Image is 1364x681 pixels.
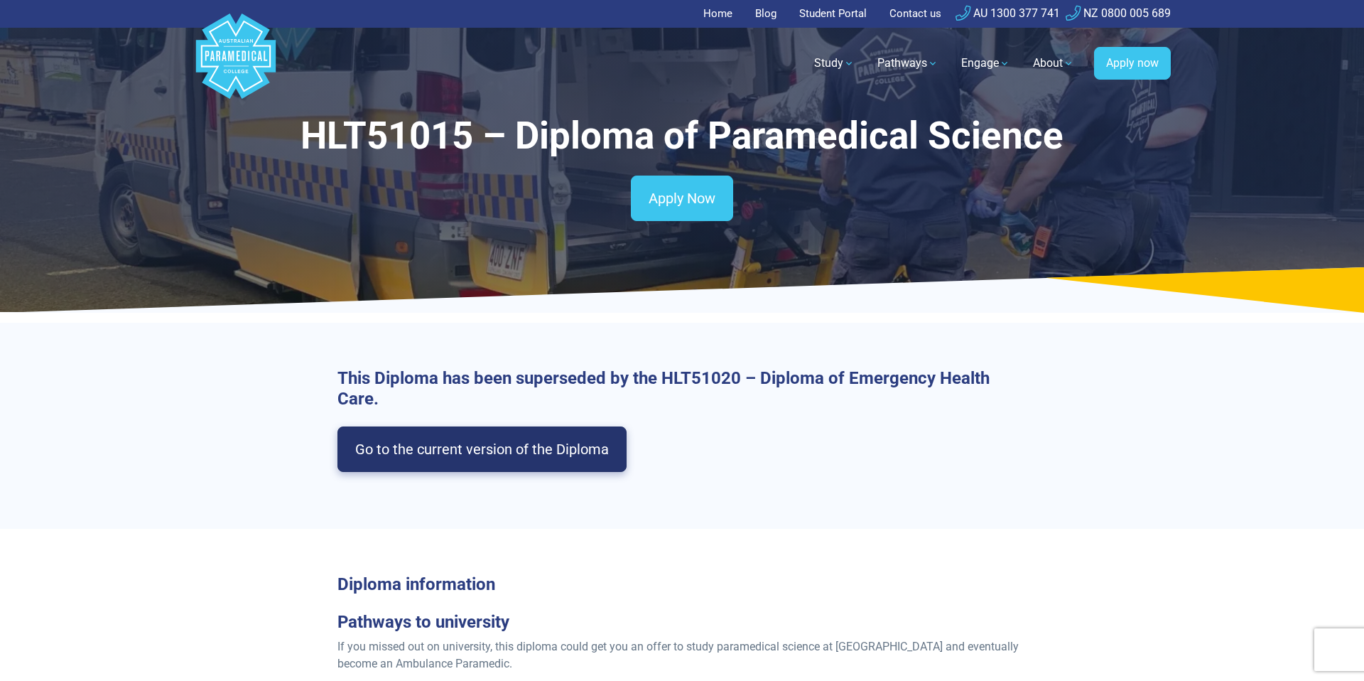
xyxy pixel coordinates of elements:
a: Apply Now [631,176,733,221]
a: NZ 0800 005 689 [1066,6,1171,20]
a: Study [806,43,863,83]
h3: This Diploma has been superseded by the HLT51020 – Diploma of Emergency Health Care. [337,368,1027,409]
a: About [1024,43,1083,83]
h1: HLT51015 – Diploma of Paramedical Science [266,114,1098,159]
h3: Diploma information [337,574,1027,595]
a: Engage [953,43,1019,83]
a: Go to the current version of the Diploma [337,427,627,472]
a: AU 1300 377 741 [956,6,1060,20]
p: If you missed out on university, this diploma could get you an offer to study paramedical science... [337,638,1027,672]
h3: Pathways to university [337,612,1027,633]
a: Australian Paramedical College [193,28,278,100]
a: Pathways [869,43,947,83]
a: Apply now [1094,47,1171,80]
